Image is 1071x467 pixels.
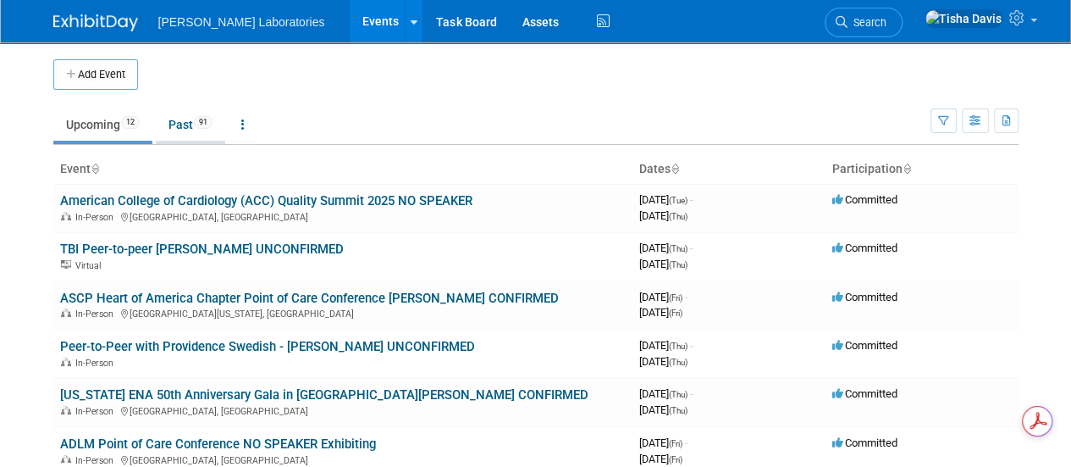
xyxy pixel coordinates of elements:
span: (Thu) [669,244,687,253]
a: Sort by Start Date [671,162,679,175]
span: Committed [832,339,897,352]
span: (Thu) [669,406,687,415]
div: [GEOGRAPHIC_DATA], [GEOGRAPHIC_DATA] [60,403,626,417]
a: [US_STATE] ENA 50th Anniversary Gala in [GEOGRAPHIC_DATA][PERSON_NAME] CONFIRMED [60,387,588,403]
span: In-Person [75,212,119,223]
span: (Fri) [669,439,682,448]
span: [DATE] [639,306,682,319]
th: Dates [632,155,825,184]
div: [GEOGRAPHIC_DATA][US_STATE], [GEOGRAPHIC_DATA] [60,306,626,320]
th: Event [53,155,632,184]
img: In-Person Event [61,309,71,317]
span: - [685,291,687,303]
a: Upcoming12 [53,108,152,141]
div: [GEOGRAPHIC_DATA], [GEOGRAPHIC_DATA] [60,453,626,466]
span: (Tue) [669,196,687,205]
span: Virtual [75,260,106,271]
span: (Fri) [669,455,682,464]
span: In-Person [75,358,119,369]
img: In-Person Event [61,406,71,414]
a: Sort by Event Name [91,162,99,175]
th: Participation [825,155,1019,184]
span: [DATE] [639,436,687,449]
a: ASCP Heart of America Chapter Point of Care Conference [PERSON_NAME] CONFIRMED [60,291,559,306]
span: Committed [832,291,897,303]
span: [DATE] [639,209,687,222]
a: Sort by Participation Type [903,162,911,175]
a: Peer-to-Peer with Providence Swedish - [PERSON_NAME] UNCONFIRMED [60,339,475,354]
span: [DATE] [639,355,687,368]
span: [DATE] [639,387,693,400]
span: In-Person [75,455,119,466]
span: (Thu) [669,358,687,367]
div: [GEOGRAPHIC_DATA], [GEOGRAPHIC_DATA] [60,209,626,223]
span: Committed [832,387,897,400]
span: [PERSON_NAME] Laboratories [158,15,325,29]
span: 12 [121,116,140,129]
span: Committed [832,193,897,206]
span: (Fri) [669,293,682,303]
img: In-Person Event [61,212,71,220]
span: In-Person [75,406,119,417]
span: Committed [832,242,897,254]
img: Tisha Davis [925,9,1002,28]
a: TBI Peer-to-peer [PERSON_NAME] UNCONFIRMED [60,242,344,257]
a: American College of Cardiology (ACC) Quality Summit 2025 NO SPEAKER [60,193,472,208]
img: In-Person Event [61,455,71,464]
span: - [690,339,693,352]
span: 91 [194,116,213,129]
span: [DATE] [639,258,687,270]
span: [DATE] [639,403,687,416]
span: (Thu) [669,212,687,221]
img: In-Person Event [61,358,71,366]
span: [DATE] [639,242,693,254]
span: Committed [832,436,897,449]
span: (Thu) [669,342,687,351]
a: Past91 [156,108,225,141]
span: Search [847,16,886,29]
span: [DATE] [639,339,693,352]
span: - [690,193,693,206]
img: ExhibitDay [53,14,138,31]
span: - [685,436,687,449]
span: (Fri) [669,309,682,318]
span: [DATE] [639,193,693,206]
span: (Thu) [669,390,687,399]
span: In-Person [75,309,119,320]
span: [DATE] [639,291,687,303]
a: ADLM Point of Care Conference NO SPEAKER Exhibiting [60,436,376,452]
span: [DATE] [639,453,682,465]
img: Virtual Event [61,260,71,269]
button: Add Event [53,59,138,90]
a: Search [825,8,903,37]
span: - [690,387,693,400]
span: - [690,242,693,254]
span: (Thu) [669,260,687,270]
